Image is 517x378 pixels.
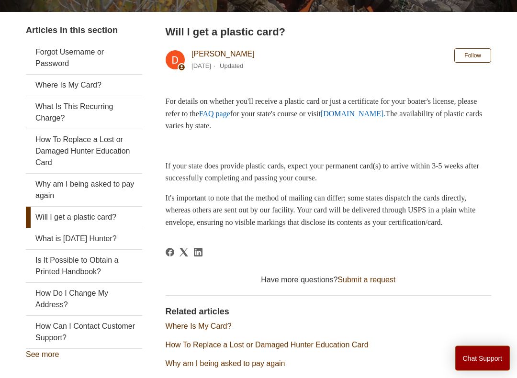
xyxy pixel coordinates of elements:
[180,248,188,257] svg: Share this page on X Corp
[220,63,243,70] li: Updated
[26,174,142,207] a: Why am I being asked to pay again
[166,248,174,257] a: Facebook
[194,248,202,257] a: LinkedIn
[199,110,230,118] a: FAQ page
[166,248,174,257] svg: Share this page on Facebook
[337,276,395,284] a: Submit a request
[166,322,232,331] a: Where Is My Card?
[26,229,142,250] a: What is [DATE] Hunter?
[26,75,142,96] a: Where Is My Card?
[166,24,491,40] h2: Will I get a plastic card?
[166,306,491,319] h2: Related articles
[26,283,142,316] a: How Do I Change My Address?
[166,341,369,349] a: How To Replace a Lost or Damaged Hunter Education Card
[191,63,211,70] time: 04/08/2025, 13:11
[26,207,142,228] a: Will I get a plastic card?
[26,42,142,75] a: Forgot Username or Password
[26,130,142,174] a: How To Replace a Lost or Damaged Hunter Education Card
[194,248,202,257] svg: Share this page on LinkedIn
[26,26,118,35] span: Articles in this section
[321,110,386,118] a: [DOMAIN_NAME].
[166,275,491,286] div: Have more questions?
[455,346,510,371] button: Chat Support
[166,192,491,229] p: It's important to note that the method of mailing can differ; some states dispatch the cards dire...
[166,96,491,133] p: For details on whether you'll receive a plastic card or just a certificate for your boater's lice...
[166,360,285,368] a: Why am I being asked to pay again
[26,97,142,129] a: What Is This Recurring Charge?
[191,50,255,58] a: [PERSON_NAME]
[454,49,491,63] button: Follow Article
[26,250,142,283] a: Is It Possible to Obtain a Printed Handbook?
[26,351,59,359] a: See more
[166,160,491,185] p: If your state does provide plastic cards, expect your permanent card(s) to arrive within 3-5 week...
[180,248,188,257] a: X Corp
[26,316,142,349] a: How Can I Contact Customer Support?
